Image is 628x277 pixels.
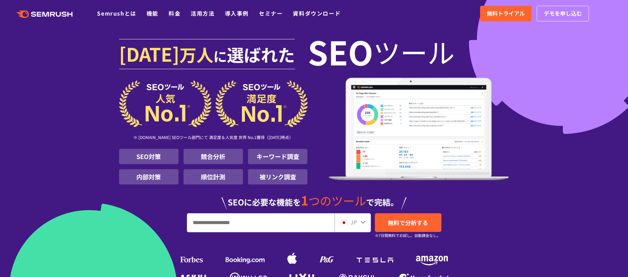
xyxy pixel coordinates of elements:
[248,169,307,184] li: 被リンク調査
[544,9,582,18] span: デモを申し込む
[373,38,455,65] span: ツール
[119,127,308,149] div: ※ [DOMAIN_NAME] SEOツール部門にて 満足度＆人気度 世界 No.1獲得（[DATE]時点）
[225,9,249,17] a: 導入事例
[184,169,243,184] li: 順位計測
[537,6,589,21] a: デモを申し込む
[248,149,307,164] li: キーワード調査
[179,42,213,66] span: 万人
[213,46,227,66] span: に
[388,218,428,227] span: 無料で分析する
[147,9,158,17] a: 機能
[119,149,178,164] li: SEO対策
[191,9,214,17] a: 活用方法
[119,169,178,184] li: 内部対策
[259,9,283,17] a: セミナー
[366,196,399,208] span: で完結。
[169,9,180,17] a: 料金
[184,149,243,164] li: 競合分析
[227,42,295,66] span: 選ばれた
[119,40,179,67] span: [DATE]
[187,214,334,232] input: URL、キーワードを入力してください
[350,218,357,226] span: JP
[97,9,136,17] a: Semrushとは
[480,6,532,21] a: 無料トライアル
[308,38,373,65] span: SEO
[119,187,509,210] div: SEOに必要な機能を
[293,9,341,17] a: 資料ダウンロード
[308,192,366,209] span: つのツール
[487,9,525,18] span: 無料トライアル
[375,213,441,232] a: 無料で分析する
[375,232,440,239] small: ※7日間無料でお試し。自動課金なし。
[301,191,308,209] span: 1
